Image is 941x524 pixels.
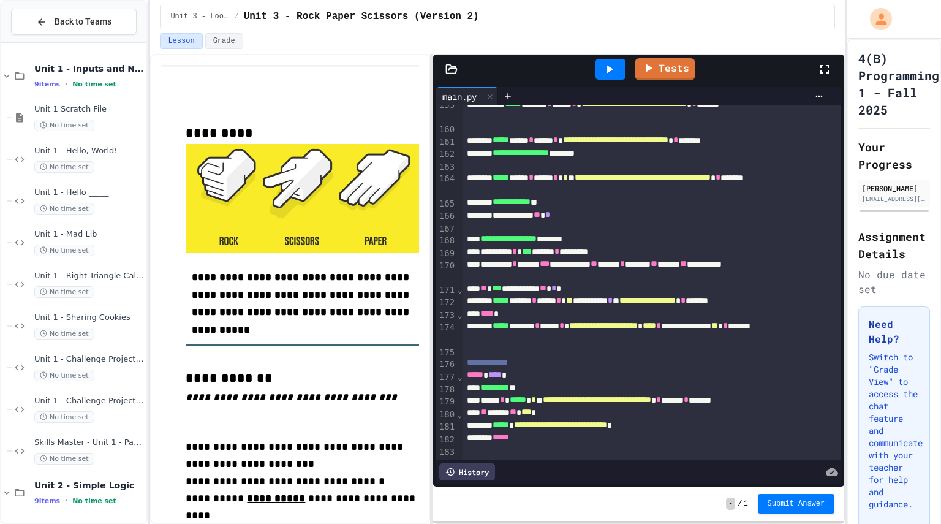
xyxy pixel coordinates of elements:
[34,480,144,491] span: Unit 2 - Simple Logic
[34,63,144,74] span: Unit 1 - Inputs and Numbers
[436,148,456,161] div: 162
[436,322,456,347] div: 174
[869,317,920,346] h3: Need Help?
[436,384,456,396] div: 178
[456,310,463,320] span: Fold line
[55,15,111,28] span: Back to Teams
[34,286,94,298] span: No time set
[758,494,835,514] button: Submit Answer
[436,309,456,322] div: 173
[34,313,144,323] span: Unit 1 - Sharing Cookies
[436,446,456,458] div: 183
[858,267,930,297] div: No due date set
[436,434,456,446] div: 182
[72,80,116,88] span: No time set
[34,229,144,240] span: Unit 1 - Mad Lib
[456,372,463,382] span: Fold line
[72,497,116,505] span: No time set
[726,498,735,510] span: -
[65,496,67,506] span: •
[869,351,920,511] p: Switch to "Grade View" to access the chat feature and communicate with your teacher for help and ...
[768,499,825,509] span: Submit Answer
[857,5,895,33] div: My Account
[436,87,498,105] div: main.py
[34,411,94,423] span: No time set
[436,161,456,173] div: 163
[34,104,144,115] span: Unit 1 Scratch File
[436,347,456,359] div: 175
[34,271,144,281] span: Unit 1 - Right Triangle Calculator
[34,453,94,465] span: No time set
[456,409,463,419] span: Fold line
[244,9,479,24] span: Unit 3 - Rock Paper Scissors (Version 2)
[436,396,456,408] div: 179
[170,12,229,21] span: Unit 3 - Loops
[34,438,144,448] span: Skills Master - Unit 1 - Parakeet Calculator
[436,409,456,421] div: 180
[436,297,456,309] div: 172
[34,328,94,340] span: No time set
[743,499,747,509] span: 1
[436,210,456,222] div: 166
[34,370,94,381] span: No time set
[34,245,94,256] span: No time set
[436,198,456,210] div: 165
[738,499,742,509] span: /
[436,284,456,297] div: 171
[34,203,94,215] span: No time set
[34,161,94,173] span: No time set
[436,248,456,260] div: 169
[436,359,456,371] div: 176
[436,124,456,136] div: 160
[436,90,483,103] div: main.py
[436,223,456,235] div: 167
[436,371,456,384] div: 177
[456,285,463,295] span: Fold line
[858,139,930,173] h2: Your Progress
[436,421,456,433] div: 181
[862,194,926,203] div: [EMAIL_ADDRESS][DOMAIN_NAME]
[635,58,695,80] a: Tests
[862,183,926,194] div: [PERSON_NAME]
[34,396,144,406] span: Unit 1 - Challenge Project - Ancient Pyramid
[11,9,137,35] button: Back to Teams
[34,497,60,505] span: 9 items
[34,80,60,88] span: 9 items
[160,33,202,49] button: Lesson
[34,120,94,131] span: No time set
[205,33,243,49] button: Grade
[436,235,456,247] div: 168
[436,99,456,124] div: 159
[858,50,939,118] h1: 4(B) Programming 1 - Fall 2025
[436,260,456,284] div: 170
[436,173,456,198] div: 164
[34,188,144,198] span: Unit 1 - Hello _____
[436,136,456,148] div: 161
[858,228,930,262] h2: Assignment Details
[34,146,144,156] span: Unit 1 - Hello, World!
[65,79,67,89] span: •
[234,12,238,21] span: /
[34,354,144,365] span: Unit 1 - Challenge Project - Cat Years Calculator
[439,463,495,480] div: History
